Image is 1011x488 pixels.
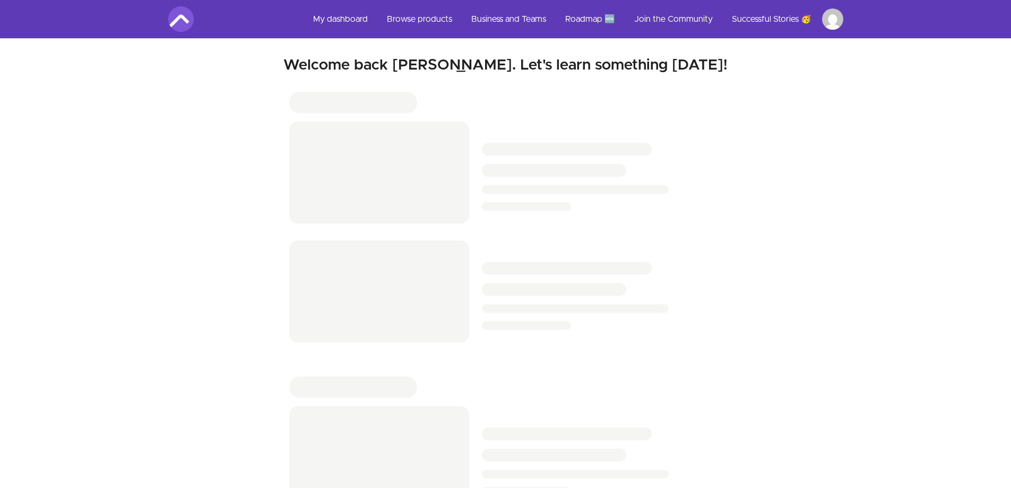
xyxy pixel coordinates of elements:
[168,56,843,75] h2: Welcome back [PERSON_NAME]. Let's learn something [DATE]!
[378,6,461,32] a: Browse products
[305,6,376,32] a: My dashboard
[626,6,721,32] a: Join the Community
[463,6,555,32] a: Business and Teams
[557,6,624,32] a: Roadmap 🆕
[305,6,843,32] nav: Main
[822,8,843,30] img: Profile image for Marcus Kleinert
[168,6,194,32] img: Amigoscode logo
[723,6,820,32] a: Successful Stories 🥳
